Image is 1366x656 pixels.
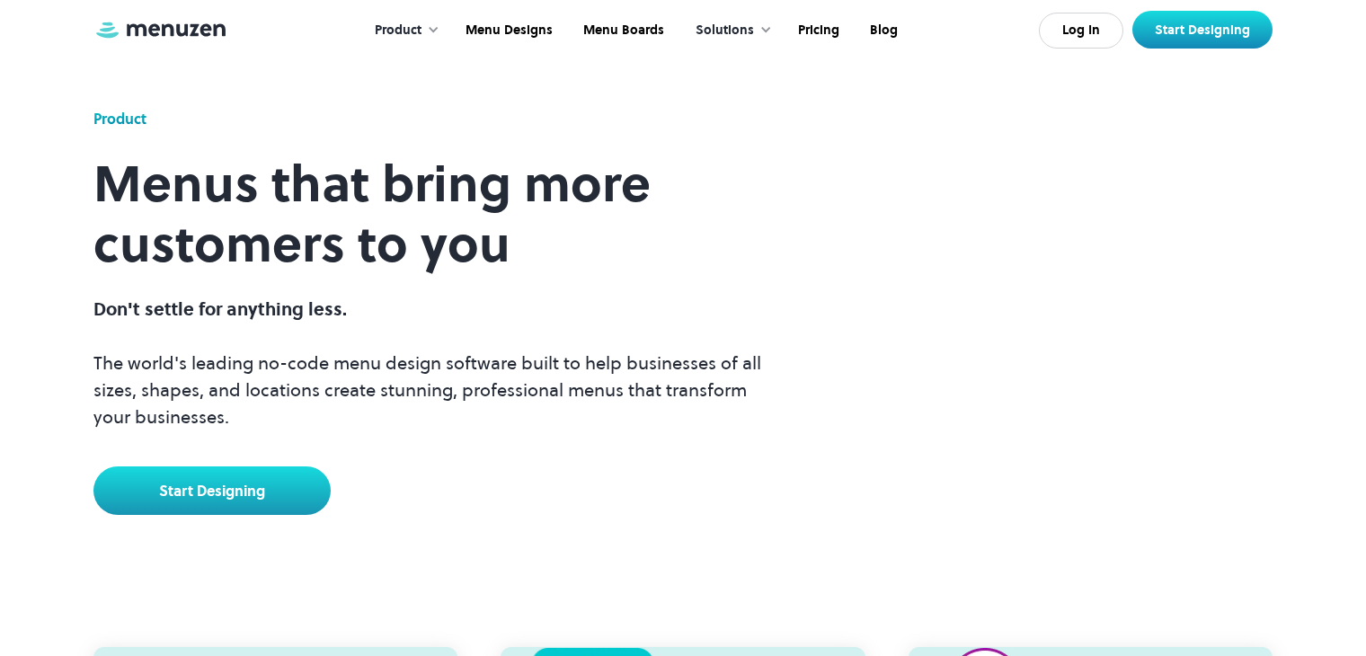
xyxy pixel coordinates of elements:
p: The world's leading no-code menu design software built to help businesses of all sizes, shapes, a... [93,296,784,430]
div: Solutions [678,3,781,58]
div: Product [357,3,448,58]
a: Start Designing [1132,11,1273,49]
a: Blog [853,3,911,58]
a: Start Designing [93,466,331,515]
a: Pricing [781,3,853,58]
a: Menu Boards [566,3,678,58]
div: Product [375,21,421,40]
span: Don't settle for anything less. [93,297,347,322]
div: Product [93,108,146,129]
a: Menu Designs [448,3,566,58]
a: Log In [1039,13,1123,49]
div: Solutions [696,21,754,40]
h1: Menus that bring more customers to you [93,154,784,274]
